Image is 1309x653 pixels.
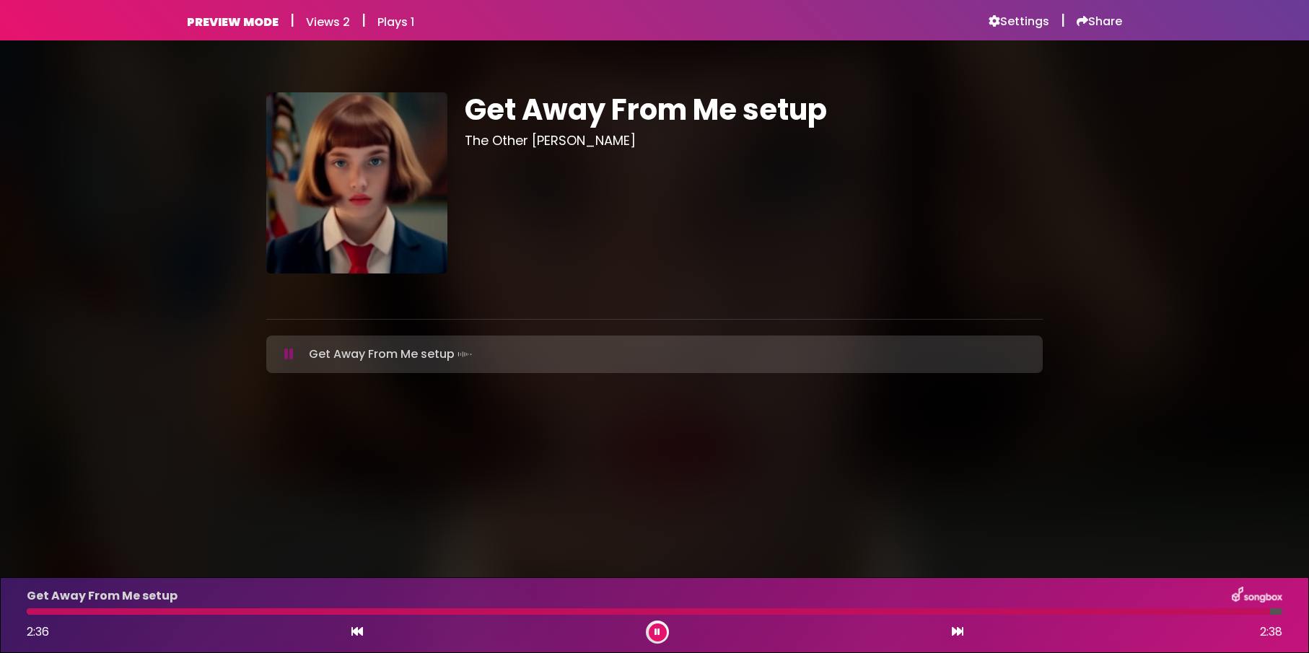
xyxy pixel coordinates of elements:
[290,12,294,29] h5: |
[306,15,350,29] h6: Views 2
[989,14,1049,29] a: Settings
[377,15,414,29] h6: Plays 1
[362,12,366,29] h5: |
[1077,14,1122,29] a: Share
[455,344,475,364] img: waveform4.gif
[187,15,279,29] h6: PREVIEW MODE
[266,92,447,273] img: NuTwfcAdSyiK9HJZjq9h
[465,92,1043,127] h1: Get Away From Me setup
[465,133,1043,149] h3: The Other [PERSON_NAME]
[309,344,475,364] p: Get Away From Me setup
[1061,12,1065,29] h5: |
